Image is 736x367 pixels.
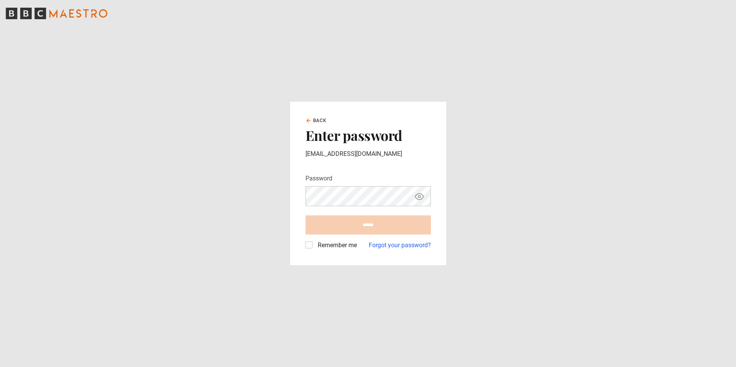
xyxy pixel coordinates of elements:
a: Forgot your password? [369,241,431,250]
p: [EMAIL_ADDRESS][DOMAIN_NAME] [306,149,431,159]
span: Back [313,117,327,124]
label: Password [306,174,332,183]
svg: BBC Maestro [6,8,107,19]
button: Show password [413,190,426,203]
a: Back [306,117,327,124]
label: Remember me [315,241,357,250]
h2: Enter password [306,127,431,143]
